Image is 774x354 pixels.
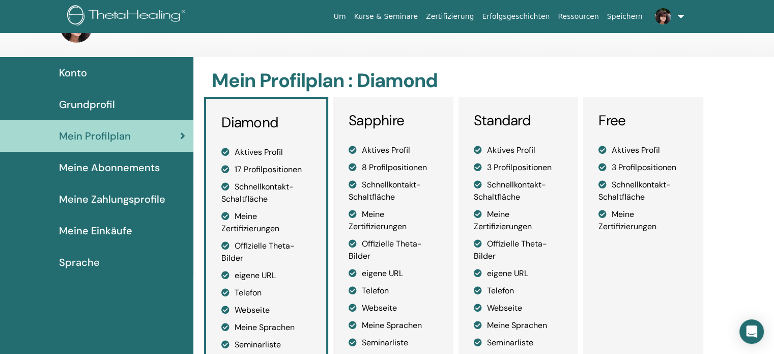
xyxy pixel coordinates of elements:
span: Sprache [59,255,100,270]
li: Meine Zertifizierungen [474,208,563,233]
li: Webseite [349,302,438,314]
li: Seminarliste [349,337,438,349]
a: Ressourcen [554,7,603,26]
a: Erfolgsgeschichten [478,7,554,26]
li: Telefon [349,285,438,297]
span: Grundprofil [59,97,115,112]
img: logo.png [67,5,189,28]
li: eigene URL [221,269,311,282]
div: Open Intercom Messenger [739,319,764,344]
a: Speichern [603,7,647,26]
li: eigene URL [349,267,438,280]
li: Aktives Profil [598,144,688,156]
li: 3 Profilpositionen [474,161,563,174]
span: Konto [59,65,87,80]
li: Schnellkontakt-Schaltfläche [474,179,563,203]
h3: Sapphire [349,112,438,129]
li: Meine Sprachen [221,321,311,334]
li: Meine Zertifizierungen [598,208,688,233]
li: Offizielle Theta-Bilder [474,238,563,262]
h3: Diamond [221,114,311,131]
li: Meine Zertifizierungen [349,208,438,233]
li: Meine Sprachen [474,319,563,332]
span: Meine Einkäufe [59,223,132,238]
img: default.jpg [655,8,671,24]
span: Meine Abonnements [59,160,160,175]
li: Meine Zertifizierungen [221,210,311,235]
li: Webseite [221,304,311,316]
a: Zertifizierung [422,7,478,26]
h3: Standard [474,112,563,129]
h2: Mein Profilplan : Diamond [212,69,701,93]
h3: Mein Theta-Konto [97,17,227,36]
li: Meine Sprachen [349,319,438,332]
li: Seminarliste [474,337,563,349]
li: Aktives Profil [349,144,438,156]
span: Meine Zahlungsprofile [59,192,165,207]
li: Aktives Profil [221,146,311,158]
li: Webseite [474,302,563,314]
li: 8 Profilpositionen [349,161,438,174]
li: Aktives Profil [474,144,563,156]
a: Kurse & Seminare [350,7,422,26]
h3: Free [598,112,688,129]
li: Telefon [221,287,311,299]
span: Mein Profilplan [59,128,131,144]
li: Offizielle Theta-Bilder [349,238,438,262]
li: Telefon [474,285,563,297]
li: 3 Profilpositionen [598,161,688,174]
a: Um [330,7,350,26]
li: Schnellkontakt-Schaltfläche [349,179,438,203]
li: Offizielle Theta-Bilder [221,240,311,264]
li: Seminarliste [221,339,311,351]
li: Schnellkontakt-Schaltfläche [221,181,311,205]
li: 17 Profilpositionen [221,164,311,176]
li: eigene URL [474,267,563,280]
li: Schnellkontakt-Schaltfläche [598,179,688,203]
